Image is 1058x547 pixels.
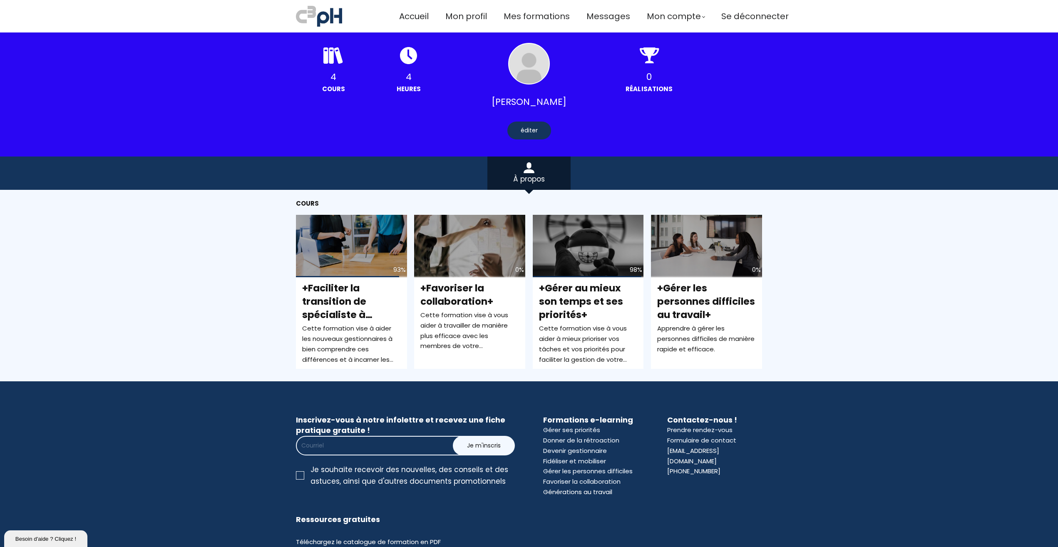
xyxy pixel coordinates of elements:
span: +Gérer les personnes difficiles au travail+ [657,281,755,321]
div: [PHONE_NUMBER] [667,466,720,477]
span: +Gérer au mieux son temps et ses priorités+ [539,281,623,321]
span: +Favoriser la collaboration+ [420,281,493,308]
a: 93% +Faciliter la transition de spécialiste à gestionnaire+ Cette formation vise à aider les nouv... [296,215,407,369]
h3: Formations e-learning [543,415,638,425]
a: Fidéliser et mobiliser [543,457,606,465]
a: Se déconnecter [721,10,789,23]
a: Gérer les personnes difficiles [543,467,633,475]
a: Favoriser la collaboration [543,477,621,486]
div: 0 [611,70,687,84]
a: 0% +Favoriser la collaboration+ Cette formation vise à vous aider à travailler de manière plus ef... [414,215,525,369]
div: 0% [752,265,761,275]
a: Mon profil [445,10,487,23]
div: 93% [393,265,406,275]
img: a70bc7685e0efc0bd0b04b3506828469.jpeg [296,4,342,28]
a: Accueil [399,10,429,23]
a: Formulaire de contact [667,436,736,445]
div: heures [371,84,447,94]
a: Gérer ses priorités [543,425,600,434]
div: À propos [487,173,571,185]
a: Devenir gestionnaire [543,446,607,455]
h3: Inscrivez-vous à notre infolettre et recevez une fiche pratique gratuite ! [296,415,515,435]
div: Cette formation vise à aider les nouveaux gestionnaires à bien comprendre ces différences et à in... [302,323,401,365]
div: Je souhaite recevoir des nouvelles, des conseils et des astuces, ainsi que d'autres documents pro... [310,464,515,487]
div: Cette formation vise à vous aider à travailler de manière plus efficace avec les membres de votre... [420,310,519,351]
div: éditer [507,122,551,139]
div: Réalisations [611,84,687,94]
div: 4 [296,70,371,84]
a: Donner de la rétroaction [543,436,619,445]
h3: Ressources gratuites [296,514,515,525]
span: [PERSON_NAME] [492,94,566,109]
span: Mon compte [647,10,701,23]
div: 4 [371,70,447,84]
a: Générations au travail [543,487,612,496]
a: Messages [586,10,630,23]
div: Cours [296,84,371,94]
a: Prendre rendez-vous [667,425,733,434]
h3: Contactez-nous ! [667,415,762,425]
a: Téléchargez le catalogue de formation en PDF [296,537,441,546]
iframe: chat widget [4,529,89,547]
input: Courriel [296,436,482,455]
a: 98% +Gérer au mieux son temps et ses priorités+ Cette formation vise à vous aider à mieux prioris... [533,215,644,369]
a: 0% +Gérer les personnes difficiles au travail+ Apprendre à gérer les personnes difficiles de mani... [651,215,762,369]
span: Je m'inscris [467,441,501,450]
span: Cours [296,199,319,208]
a: Mes formations [504,10,570,23]
div: 0% [515,265,524,275]
div: [EMAIL_ADDRESS][DOMAIN_NAME] [667,446,762,467]
div: 98% [630,265,642,275]
button: Je m'inscris [453,436,515,455]
div: Apprendre à gérer les personnes difficiles de manière rapide et efficace. [657,323,756,354]
div: Cette formation vise à vous aider à mieux prioriser vos tâches et vos priorités pour faciliter la... [539,323,638,365]
span: +Faciliter la transition de spécialiste à gestionnaire+ [302,281,373,335]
